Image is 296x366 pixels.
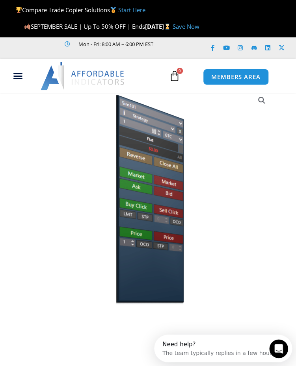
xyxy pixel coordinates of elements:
iframe: Intercom live chat [269,339,288,358]
div: Open Intercom Messenger [3,3,145,25]
span: Compare Trade Copier Solutions [15,6,145,14]
img: 🏆 [16,7,22,13]
span: SEPTEMBER SALE | Up To 50% OFF | Ends [24,22,145,30]
span: 0 [177,68,183,74]
div: Need help? [8,7,122,13]
span: Mon - Fri: 8:00 AM – 6:00 PM EST [76,39,153,49]
img: 🥇 [110,7,116,13]
a: Start Here [118,6,145,14]
img: ⌛ [164,24,170,30]
div: The team typically replies in a few hours. [8,13,122,21]
strong: [DATE] [145,22,172,30]
a: View full-screen image gallery [255,93,269,107]
div: Menu Toggle [3,68,32,83]
img: Price based [21,87,275,305]
iframe: Intercom live chat discovery launcher [154,335,292,362]
a: 0 [157,65,192,87]
iframe: Customer reviews powered by Trustpilot [50,49,168,57]
img: 🍂 [24,24,30,30]
a: MEMBERS AREA [203,69,269,85]
a: Save Now [172,22,199,30]
img: LogoAI | Affordable Indicators – NinjaTrader [41,62,125,90]
span: MEMBERS AREA [211,74,261,80]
